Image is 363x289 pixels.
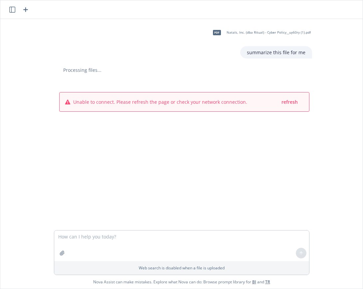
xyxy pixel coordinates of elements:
[265,279,270,285] a: TR
[281,99,298,105] span: refresh
[57,67,312,73] div: Processing files...
[227,30,311,35] span: Natals, Inc. (dba Ritual) - Cyber Policy__uy60ry (1).pdf
[73,98,247,105] span: Unable to connect. Please refresh the page or check your network connection.
[252,279,256,285] a: BI
[213,30,221,35] span: pdf
[281,98,298,106] button: refresh
[58,265,305,271] p: Web search is disabled when a file is uploaded
[209,24,312,41] div: pdfNatals, Inc. (dba Ritual) - Cyber Policy__uy60ry (1).pdf
[93,275,270,289] span: Nova Assist can make mistakes. Explore what Nova can do: Browse prompt library for and
[247,49,305,56] p: summarize this file for me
